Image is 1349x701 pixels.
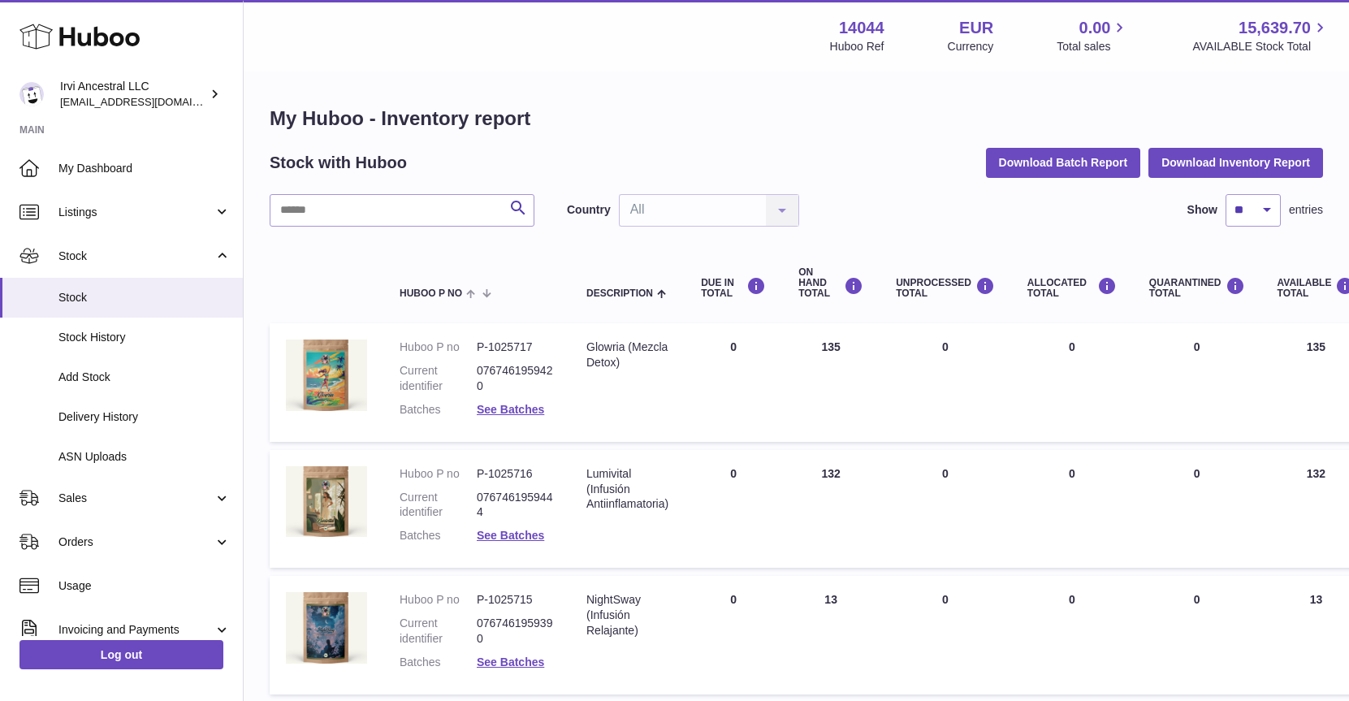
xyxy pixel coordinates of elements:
td: 132 [782,450,880,569]
span: Huboo P no [400,288,462,299]
div: NightSway (Infusión Relajante) [586,592,668,638]
td: 135 [782,323,880,442]
td: 13 [782,576,880,695]
span: Sales [58,491,214,506]
td: 0 [880,323,1011,442]
h1: My Huboo - Inventory report [270,106,1323,132]
dt: Batches [400,402,477,418]
img: product image [286,592,367,663]
h2: Stock with Huboo [270,152,407,174]
td: 0 [880,450,1011,569]
a: 0.00 Total sales [1057,17,1129,54]
span: My Dashboard [58,161,231,176]
span: Orders [58,534,214,550]
span: entries [1289,202,1323,218]
a: See Batches [477,656,544,669]
td: 0 [880,576,1011,695]
div: ON HAND Total [798,267,863,300]
dt: Current identifier [400,616,477,647]
dt: Huboo P no [400,592,477,608]
img: irviancestral@gmail.com [19,82,44,106]
td: 0 [1011,323,1133,442]
span: Description [586,288,653,299]
dt: Huboo P no [400,466,477,482]
span: Stock History [58,330,231,345]
dd: P-1025715 [477,592,554,608]
span: Stock [58,290,231,305]
img: product image [286,466,367,537]
strong: EUR [959,17,993,39]
strong: 14044 [839,17,884,39]
span: AVAILABLE Stock Total [1192,39,1330,54]
div: QUARANTINED Total [1149,277,1245,299]
span: Add Stock [58,370,231,385]
button: Download Batch Report [986,148,1141,177]
label: Show [1187,202,1217,218]
a: See Batches [477,529,544,542]
img: product image [286,340,367,410]
span: 0 [1194,593,1200,606]
dt: Batches [400,528,477,543]
div: DUE IN TOTAL [701,277,766,299]
span: Stock [58,249,214,264]
span: 0 [1194,340,1200,353]
span: Total sales [1057,39,1129,54]
dt: Huboo P no [400,340,477,355]
span: [EMAIL_ADDRESS][DOMAIN_NAME] [60,95,239,108]
label: Country [567,202,611,218]
td: 0 [685,576,782,695]
dd: 0767461959444 [477,490,554,521]
a: See Batches [477,403,544,416]
dt: Batches [400,655,477,670]
span: 15,639.70 [1239,17,1311,39]
dd: P-1025716 [477,466,554,482]
td: 0 [1011,576,1133,695]
span: Listings [58,205,214,220]
div: Currency [948,39,994,54]
td: 0 [685,450,782,569]
div: Glowria (Mezcla Detox) [586,340,668,370]
div: ALLOCATED Total [1027,277,1117,299]
span: Delivery History [58,409,231,425]
button: Download Inventory Report [1148,148,1323,177]
span: 0 [1194,467,1200,480]
dd: P-1025717 [477,340,554,355]
a: Log out [19,640,223,669]
span: Invoicing and Payments [58,622,214,638]
div: Irvi Ancestral LLC [60,79,206,110]
dt: Current identifier [400,490,477,521]
span: 0.00 [1079,17,1111,39]
div: Huboo Ref [830,39,884,54]
td: 0 [1011,450,1133,569]
a: 15,639.70 AVAILABLE Stock Total [1192,17,1330,54]
dt: Current identifier [400,363,477,394]
span: Usage [58,578,231,594]
td: 0 [685,323,782,442]
div: Lumivital (Infusión Antiinflamatoria) [586,466,668,513]
span: ASN Uploads [58,449,231,465]
dd: 0767461959420 [477,363,554,394]
dd: 0767461959390 [477,616,554,647]
div: UNPROCESSED Total [896,277,995,299]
